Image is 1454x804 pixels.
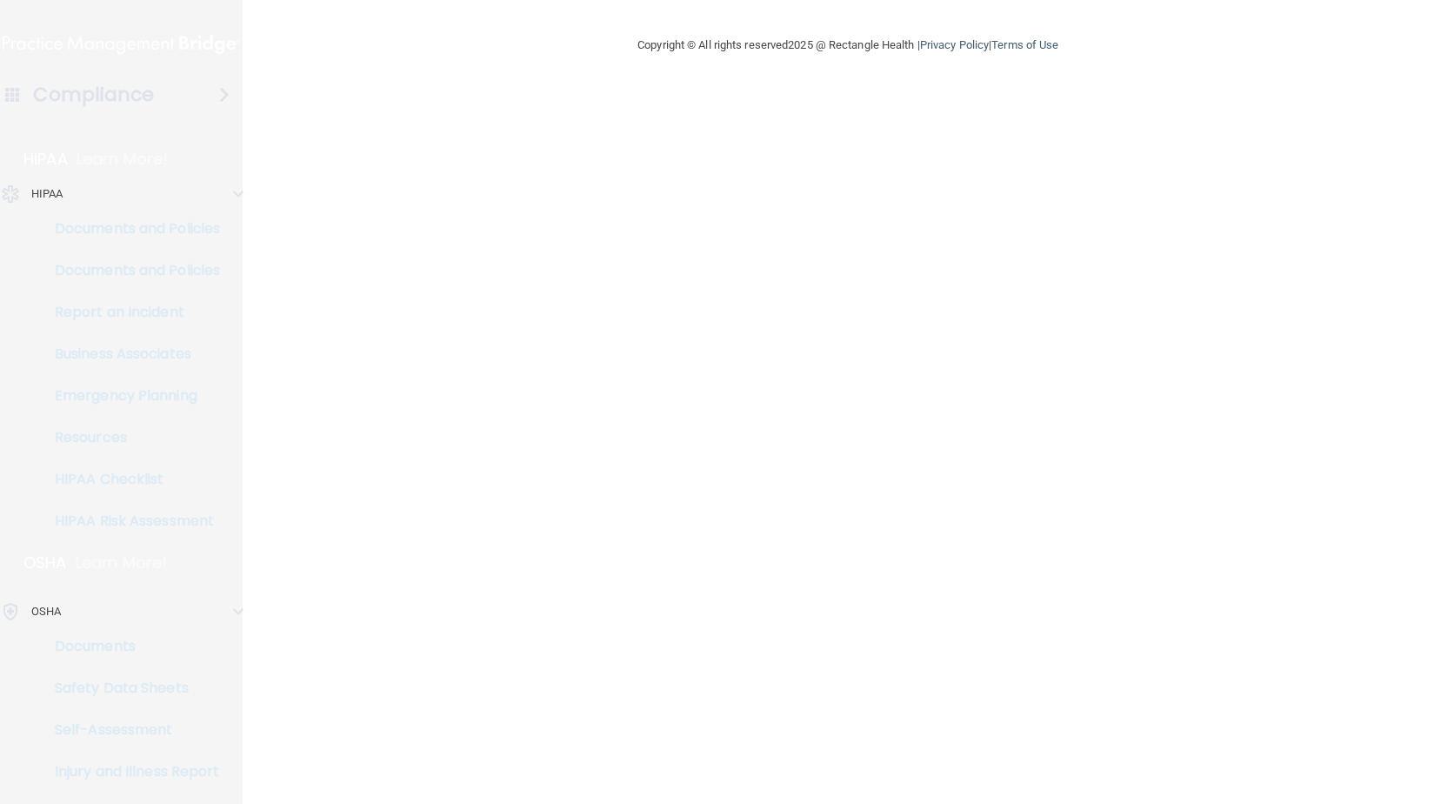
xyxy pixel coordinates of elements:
[530,17,1165,73] div: Copyright © All rights reserved 2025 @ Rectangle Health | |
[3,27,239,62] img: PMB logo
[33,83,154,107] h4: Compliance
[11,387,249,405] p: Emergency Planning
[11,429,249,446] p: Resources
[11,680,249,697] p: Safety Data Sheets
[31,184,63,204] p: HIPAA
[11,721,249,739] p: Self-Assessment
[991,38,1058,51] a: Terms of Use
[920,38,989,51] a: Privacy Policy
[23,149,68,170] p: HIPAA
[76,553,168,573] p: Learn More!
[11,638,249,655] p: Documents
[11,262,249,279] p: Documents and Policies
[11,220,249,238] p: Documents and Policies
[77,149,169,170] p: Learn More!
[11,471,249,488] p: HIPAA Checklist
[11,345,249,363] p: Business Associates
[11,304,249,321] p: Report an Incident
[23,553,67,573] p: OSHA
[31,601,61,622] p: OSHA
[11,513,249,530] p: HIPAA Risk Assessment
[11,763,249,781] p: Injury and Illness Report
